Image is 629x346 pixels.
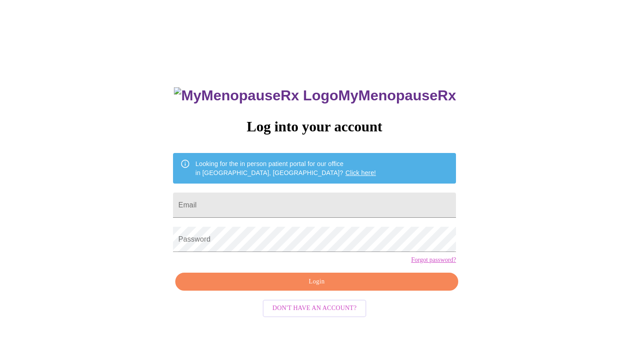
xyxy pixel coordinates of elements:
span: Login [186,276,448,288]
button: Login [175,273,458,291]
span: Don't have an account? [273,303,357,314]
a: Forgot password? [411,256,456,264]
a: Click here! [346,169,376,176]
h3: Log into your account [173,118,456,135]
h3: MyMenopauseRx [174,87,456,104]
button: Don't have an account? [263,300,367,317]
img: MyMenopauseRx Logo [174,87,338,104]
div: Looking for the in person patient portal for our office in [GEOGRAPHIC_DATA], [GEOGRAPHIC_DATA]? [196,156,376,181]
a: Don't have an account? [260,304,369,311]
